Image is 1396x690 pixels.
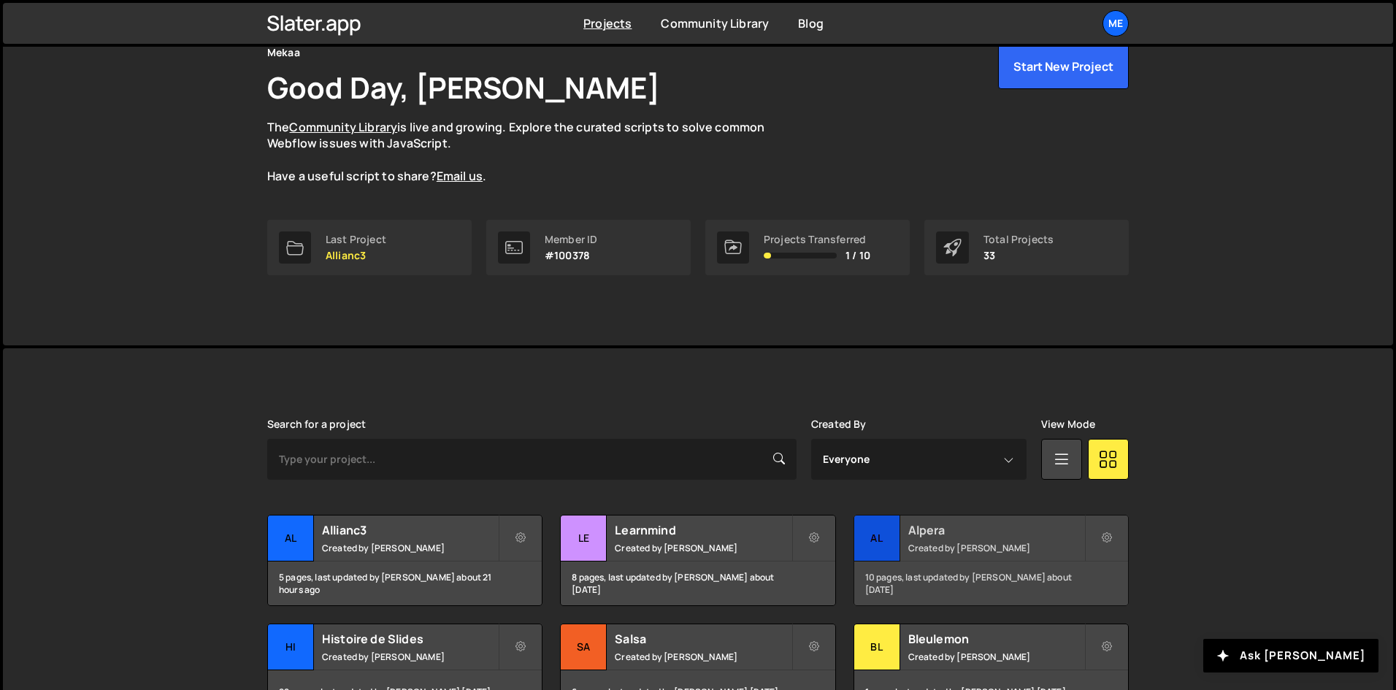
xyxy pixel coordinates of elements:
p: The is live and growing. Explore the curated scripts to solve common Webflow issues with JavaScri... [267,119,793,185]
div: Mekaa [267,44,300,61]
a: Last Project Allianc3 [267,220,472,275]
div: Member ID [545,234,597,245]
small: Created by [PERSON_NAME] [615,542,791,554]
small: Created by [PERSON_NAME] [322,651,498,663]
a: Al Alpera Created by [PERSON_NAME] 10 pages, last updated by [PERSON_NAME] about [DATE] [854,515,1129,606]
div: Al [854,515,900,561]
h2: Learnmind [615,522,791,538]
h2: Histoire de Slides [322,631,498,647]
a: Blog [798,15,824,31]
div: Last Project [326,234,386,245]
div: Total Projects [983,234,1054,245]
div: Al [268,515,314,561]
a: Community Library [661,15,769,31]
div: 5 pages, last updated by [PERSON_NAME] about 21 hours ago [268,561,542,605]
div: Hi [268,624,314,670]
h1: Good Day, [PERSON_NAME] [267,67,660,107]
label: Created By [811,418,867,430]
a: Le Learnmind Created by [PERSON_NAME] 8 pages, last updated by [PERSON_NAME] about [DATE] [560,515,835,606]
small: Created by [PERSON_NAME] [322,542,498,554]
small: Created by [PERSON_NAME] [615,651,791,663]
a: Community Library [289,119,397,135]
div: 10 pages, last updated by [PERSON_NAME] about [DATE] [854,561,1128,605]
div: Projects Transferred [764,234,870,245]
h2: Allianc3 [322,522,498,538]
a: Me [1102,10,1129,37]
div: Le [561,515,607,561]
label: View Mode [1041,418,1095,430]
a: Projects [583,15,632,31]
h2: Alpera [908,522,1084,538]
span: 1 / 10 [845,250,870,261]
small: Created by [PERSON_NAME] [908,651,1084,663]
label: Search for a project [267,418,366,430]
h2: Bleulemon [908,631,1084,647]
div: Bl [854,624,900,670]
button: Start New Project [998,44,1129,89]
div: Sa [561,624,607,670]
a: Email us [437,168,483,184]
input: Type your project... [267,439,797,480]
div: 8 pages, last updated by [PERSON_NAME] about [DATE] [561,561,835,605]
small: Created by [PERSON_NAME] [908,542,1084,554]
h2: Salsa [615,631,791,647]
a: Al Allianc3 Created by [PERSON_NAME] 5 pages, last updated by [PERSON_NAME] about 21 hours ago [267,515,542,606]
button: Ask [PERSON_NAME] [1203,639,1378,672]
p: 33 [983,250,1054,261]
p: #100378 [545,250,597,261]
p: Allianc3 [326,250,386,261]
